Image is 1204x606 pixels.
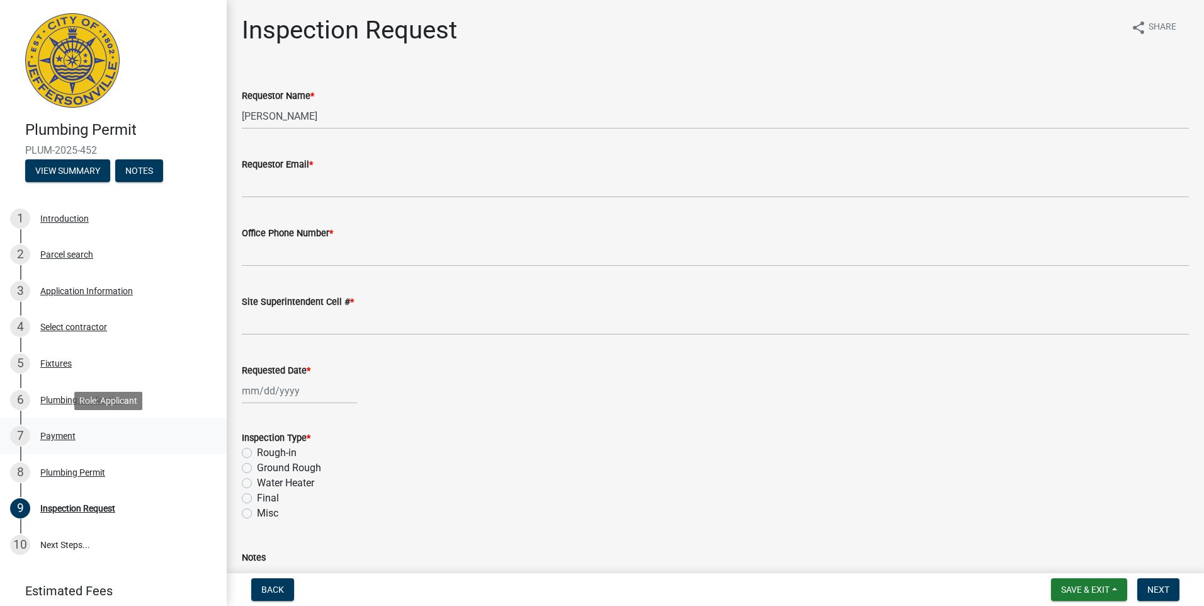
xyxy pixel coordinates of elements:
a: Estimated Fees [10,578,207,603]
label: Water Heater [257,476,314,491]
h1: Inspection Request [242,15,457,45]
wm-modal-confirm: Summary [25,166,110,176]
label: Notes [242,554,266,563]
label: Requestor Email [242,161,313,169]
button: Back [251,578,294,601]
span: Share [1149,20,1176,35]
label: Office Phone Number [242,229,333,238]
div: 5 [10,353,30,374]
h4: Plumbing Permit [25,121,217,139]
div: Select contractor [40,323,107,331]
button: Notes [115,159,163,182]
div: Parcel search [40,250,93,259]
wm-modal-confirm: Notes [115,166,163,176]
div: 9 [10,498,30,518]
label: Final [257,491,279,506]
div: Payment [40,432,76,440]
button: View Summary [25,159,110,182]
button: shareShare [1121,15,1186,40]
div: Inspection Request [40,504,115,513]
div: 6 [10,390,30,410]
div: 10 [10,535,30,555]
img: City of Jeffersonville, Indiana [25,13,120,108]
label: Site Superintendent Cell # [242,298,354,307]
span: Save & Exit [1061,585,1110,595]
label: Inspection Type [242,434,310,443]
div: Plumbing Application [40,396,123,404]
input: mm/dd/yyyy [242,378,357,404]
div: 8 [10,462,30,483]
div: Fixtures [40,359,72,368]
div: Application Information [40,287,133,295]
div: Introduction [40,214,89,223]
button: Next [1137,578,1179,601]
label: Misc [257,506,278,521]
span: Next [1147,585,1169,595]
div: 2 [10,244,30,265]
label: Rough-in [257,445,297,460]
button: Save & Exit [1051,578,1127,601]
div: Role: Applicant [74,392,142,410]
div: 1 [10,209,30,229]
label: Ground Rough [257,460,321,476]
span: PLUM-2025-452 [25,144,202,156]
div: 3 [10,281,30,301]
div: 7 [10,426,30,446]
i: share [1131,20,1146,35]
div: 4 [10,317,30,337]
div: Plumbing Permit [40,468,105,477]
label: Requested Date [242,367,310,375]
span: Back [261,585,284,595]
label: Requestor Name [242,92,314,101]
